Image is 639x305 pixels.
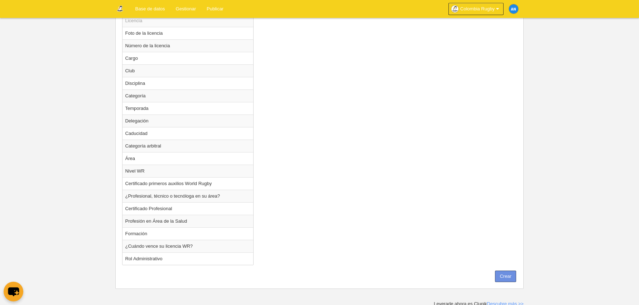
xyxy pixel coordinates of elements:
[460,5,495,13] span: Colombia Rugby
[448,3,504,15] a: Colombia Rugby
[122,52,254,64] td: Cargo
[4,282,23,301] button: chat-button
[122,202,254,215] td: Certificado Profesional
[451,5,458,13] img: Oanpu9v8aySI.30x30.jpg
[122,252,254,265] td: Rol Administrativo
[122,27,254,39] td: Foto de la licencia
[122,115,254,127] td: Delegación
[122,227,254,240] td: Formación
[122,190,254,202] td: ¿Profesional, técnico o tecnóloga en su área?
[122,127,254,140] td: Caducidad
[122,140,254,152] td: Categoría arbitral
[122,152,254,165] td: Área
[122,102,254,115] td: Temporada
[122,240,254,252] td: ¿Cuándo vence su licencia WR?
[122,64,254,77] td: Club
[122,39,254,52] td: Número de la licencia
[122,215,254,227] td: Profesión en Área de la Salud
[116,4,124,13] img: Colombia Rugby
[122,89,254,102] td: Categoría
[122,165,254,177] td: Nivel WR
[495,271,516,282] button: Crear
[122,177,254,190] td: Certificado primeros auxilios World Rugby
[122,77,254,89] td: Disciplina
[509,4,518,14] img: c2l6ZT0zMHgzMCZmcz05JnRleHQ9QU4mYmc9MWU4OGU1.png
[122,14,254,27] td: Licencia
